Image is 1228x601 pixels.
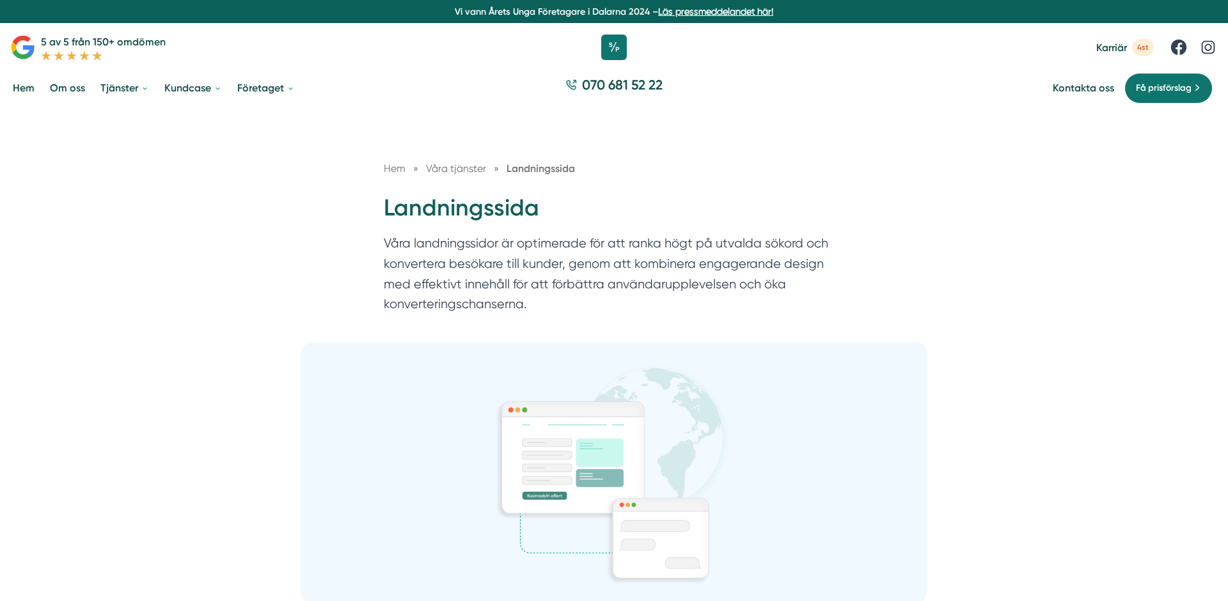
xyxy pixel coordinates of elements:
[413,160,418,176] span: »
[5,5,1223,18] p: Vi vann Årets Unga Företagare i Dalarna 2024 –
[384,160,844,176] nav: Breadcrumb
[507,162,575,175] a: Landningssida
[10,72,37,104] a: Hem
[1136,81,1192,95] span: Få prisförslag
[98,72,152,104] a: Tjänster
[384,192,844,234] h1: Landningssida
[162,72,224,104] a: Kundcase
[426,162,486,175] span: Våra tjänster
[426,162,489,175] a: Våra tjänster
[658,6,773,17] a: Läs pressmeddelandet här!
[1132,39,1154,56] span: 4st
[1096,42,1127,54] span: Karriär
[47,72,88,104] a: Om oss
[494,160,499,176] span: »
[1096,39,1154,56] a: Karriär 4st
[1124,73,1213,104] a: Få prisförslag
[384,233,844,320] p: Våra landningssidor är optimerade för att ranka högt på utvalda sökord och konvertera besökare ti...
[582,75,663,94] span: 070 681 52 22
[560,75,668,100] a: 070 681 52 22
[1053,82,1114,94] a: Kontakta oss
[41,34,166,50] p: 5 av 5 från 150+ omdömen
[384,162,405,175] a: Hem
[235,72,297,104] a: Företaget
